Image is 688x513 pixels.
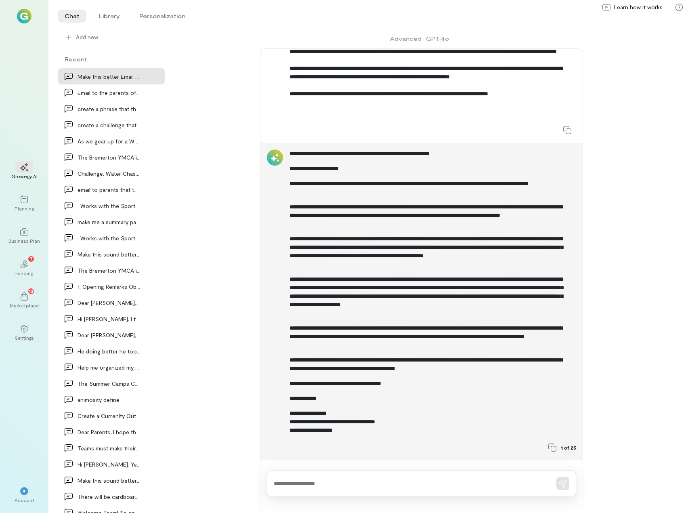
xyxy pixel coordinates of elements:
[78,153,141,162] div: The Bremerton YMCA is committed to promoting heal…
[10,318,39,347] a: Settings
[10,189,39,218] a: Planning
[10,254,39,283] a: Funding
[78,460,141,469] div: Hi [PERSON_NAME], Yes, you are correct. When I pull spec…
[10,286,39,315] a: Marketplace
[10,221,39,250] a: Business Plan
[78,250,141,259] div: Make this sound better Email to CIT Counsleor in…
[561,444,576,451] span: 1 of 25
[78,492,141,501] div: There will be cardboard boomerangs ready that the…
[76,33,98,41] span: Add new
[10,157,39,186] a: Growegy AI
[92,10,126,23] li: Library
[78,105,141,113] div: create a phrase that they have to go to the field…
[10,481,39,510] div: *Account
[78,395,141,404] div: animosity define
[15,270,33,276] div: Funding
[78,379,141,388] div: The Summer Camps Coordinator is responsible to do…
[29,287,34,294] span: 13
[78,315,141,323] div: Hi [PERSON_NAME], I tried calling but couldn't get throu…
[78,88,141,97] div: Email to the parents of [PERSON_NAME] Good aftern…
[78,234,141,242] div: • Works with the Sports and Rec Director on the p…
[78,412,141,420] div: Create a Currenlty Out of the office message for…
[78,331,141,339] div: Dear [PERSON_NAME], I wanted to follow up on our…
[78,282,141,291] div: 1. Opening Remarks Objective: Discuss recent cam…
[78,428,141,436] div: Dear Parents, I hope this message finds you well.…
[78,137,141,145] div: As we gear up for a Week 9 Amazing Race, it's imp…
[8,238,40,244] div: Business Plan
[78,218,141,226] div: make me a summary paragraph for my resume Dedicat…
[15,205,34,212] div: Planning
[58,10,86,23] li: Chat
[78,185,141,194] div: email to parents that their child needs to bring…
[15,497,34,503] div: Account
[30,255,33,262] span: 7
[78,476,141,485] div: Make this sound better I also have a question:…
[58,55,165,63] div: Recent
[78,347,141,355] div: He doing better he took a very long nap and think…
[78,444,141,452] div: Teams must make their way to the welcome center a…
[614,3,663,11] span: Learn how it works
[10,302,39,309] div: Marketplace
[78,72,141,81] div: Make this better Email to the parents of [PERSON_NAME] d…
[78,169,141,178] div: Challenge: Water Chaser Your next task awaits at…
[15,334,34,341] div: Settings
[78,363,141,372] div: Help me organized my thoughts of how to communica…
[78,202,141,210] div: • Works with the Sports and Rec Director on the p…
[133,10,192,23] li: Personalization
[78,299,141,307] div: Dear [PERSON_NAME], I hope this message finds yo…
[11,173,38,179] div: Growegy AI
[78,121,141,129] div: create a challenge that is like amazing race as a…
[78,266,141,275] div: The Bremerton YMCA is proud to join the Bremerton…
